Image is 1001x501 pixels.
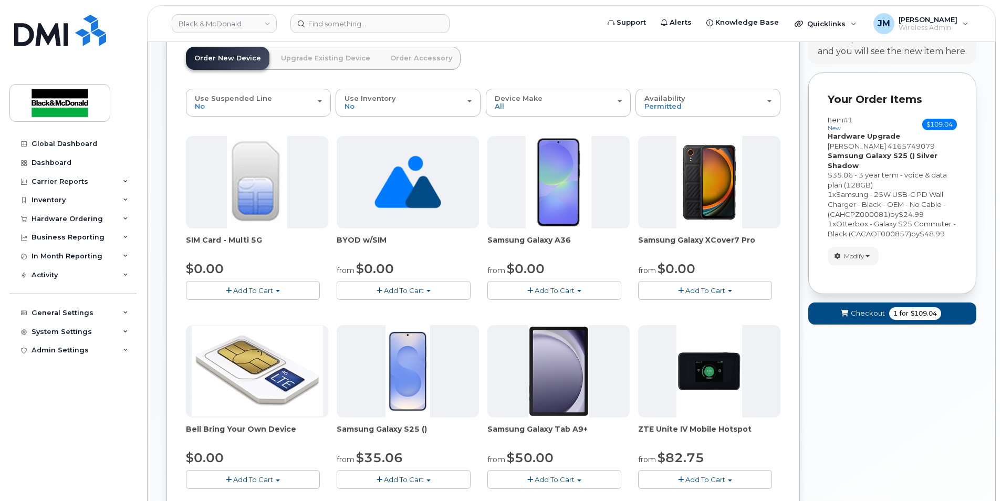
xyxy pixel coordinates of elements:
img: phone23884.JPG [528,325,589,417]
span: $0.00 [356,261,394,276]
span: 1 [828,220,832,228]
div: SIM Card - Multi 5G [186,235,328,256]
h3: Item [828,116,853,131]
span: $0.00 [186,450,224,465]
span: Add To Cart [384,475,424,484]
p: Your Order Items [828,92,957,107]
span: [PERSON_NAME] [899,15,957,24]
a: Support [600,12,653,33]
span: 1 [828,190,832,199]
input: Find something... [290,14,450,33]
span: Add To Cart [685,475,725,484]
img: phone23879.JPG [676,136,743,228]
a: Alerts [653,12,699,33]
small: from [487,455,505,464]
img: phone23274.JPG [192,326,323,416]
small: from [638,455,656,464]
div: ZTE Unite IV Mobile Hotspot [638,424,780,445]
small: from [337,266,354,275]
a: Black & McDonald [172,14,277,33]
span: All [495,102,504,110]
span: Add To Cart [535,286,575,295]
button: Add To Cart [337,470,471,488]
button: Add To Cart [337,281,471,299]
span: Wireless Admin [899,24,957,32]
img: no_image_found-2caef05468ed5679b831cfe6fc140e25e0c280774317ffc20a367ab7fd17291e.png [374,136,441,228]
span: Add To Cart [685,286,725,295]
a: Order New Device [186,47,269,70]
button: Add To Cart [638,281,772,299]
button: Use Inventory No [336,89,481,116]
button: Checkout 1 for $109.04 [808,302,976,324]
img: phone23268.JPG [676,325,743,417]
div: Samsung Galaxy Tab A9+ [487,424,630,445]
button: Use Suspended Line No [186,89,331,116]
span: $109.04 [922,119,957,130]
img: 00D627D4-43E9-49B7-A367-2C99342E128C.jpg [227,136,287,228]
div: $35.06 - 3 year term - voice & data plan (128GB) [828,170,957,190]
span: Add To Cart [233,286,273,295]
span: [PERSON_NAME] [828,142,886,150]
a: Knowledge Base [699,12,786,33]
span: Support [617,17,646,28]
span: Use Inventory [345,94,396,102]
button: Modify [828,247,879,265]
img: phone23817.JPG [385,325,431,417]
button: Availability Permitted [635,89,780,116]
button: Add To Cart [186,470,320,488]
div: Bell Bring Your Own Device [186,424,328,445]
span: $0.00 [507,261,545,276]
span: Permitted [644,102,682,110]
span: Samsung - 25W USB-C PD Wall Charger - Black - OEM - No Cable - (CAHCPZ000081) [828,190,946,218]
span: Quicklinks [807,19,846,28]
span: Checkout [851,308,885,318]
small: from [337,455,354,464]
div: Samsung Galaxy S25 () [337,424,479,445]
span: Add To Cart [233,475,273,484]
span: No [195,102,205,110]
button: Add To Cart [638,470,772,488]
div: Samsung Galaxy A36 [487,235,630,256]
small: from [487,266,505,275]
div: Choose product from the left side and you will see the new item here. [818,34,967,58]
img: phone23886.JPG [526,136,592,228]
span: $24.99 [899,210,924,218]
strong: Hardware Upgrade [828,132,900,140]
span: #1 [843,116,853,124]
span: for [898,309,911,318]
span: Use Suspended Line [195,94,272,102]
strong: Samsung Galaxy S25 () [828,151,915,160]
div: BYOD w/SIM [337,235,479,256]
span: $0.00 [186,261,224,276]
button: Add To Cart [186,281,320,299]
span: Modify [844,252,864,261]
button: Device Make All [486,89,631,116]
span: Availability [644,94,685,102]
span: JM [878,17,890,30]
div: Quicklinks [787,13,864,34]
span: $109.04 [911,309,937,318]
small: new [828,124,841,132]
span: Add To Cart [535,475,575,484]
span: 1 [893,309,898,318]
span: Add To Cart [384,286,424,295]
div: x by [828,219,957,238]
small: from [638,266,656,275]
div: Samsung Galaxy XCover7 Pro [638,235,780,256]
span: $82.75 [658,450,704,465]
a: Upgrade Existing Device [273,47,379,70]
span: Device Make [495,94,543,102]
strong: Silver Shadow [828,151,937,170]
a: Order Accessory [382,47,461,70]
div: x by [828,190,957,219]
span: $50.00 [507,450,554,465]
span: Alerts [670,17,692,28]
span: $0.00 [658,261,695,276]
span: Otterbox - Galaxy S25 Commuter - Black (CACAOT000857) [828,220,956,238]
